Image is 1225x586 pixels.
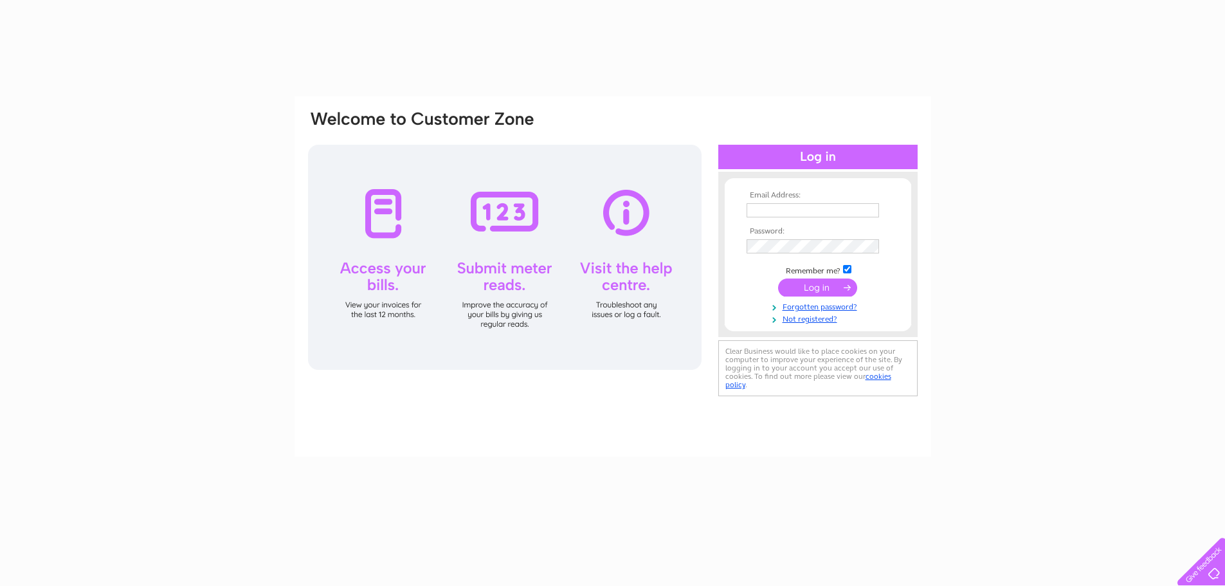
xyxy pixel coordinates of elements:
th: Password: [743,227,893,236]
div: Clear Business would like to place cookies on your computer to improve your experience of the sit... [718,340,918,396]
td: Remember me? [743,263,893,276]
a: Forgotten password? [747,300,893,312]
input: Submit [778,279,857,297]
th: Email Address: [743,191,893,200]
a: cookies policy [725,372,891,389]
a: Not registered? [747,312,893,324]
